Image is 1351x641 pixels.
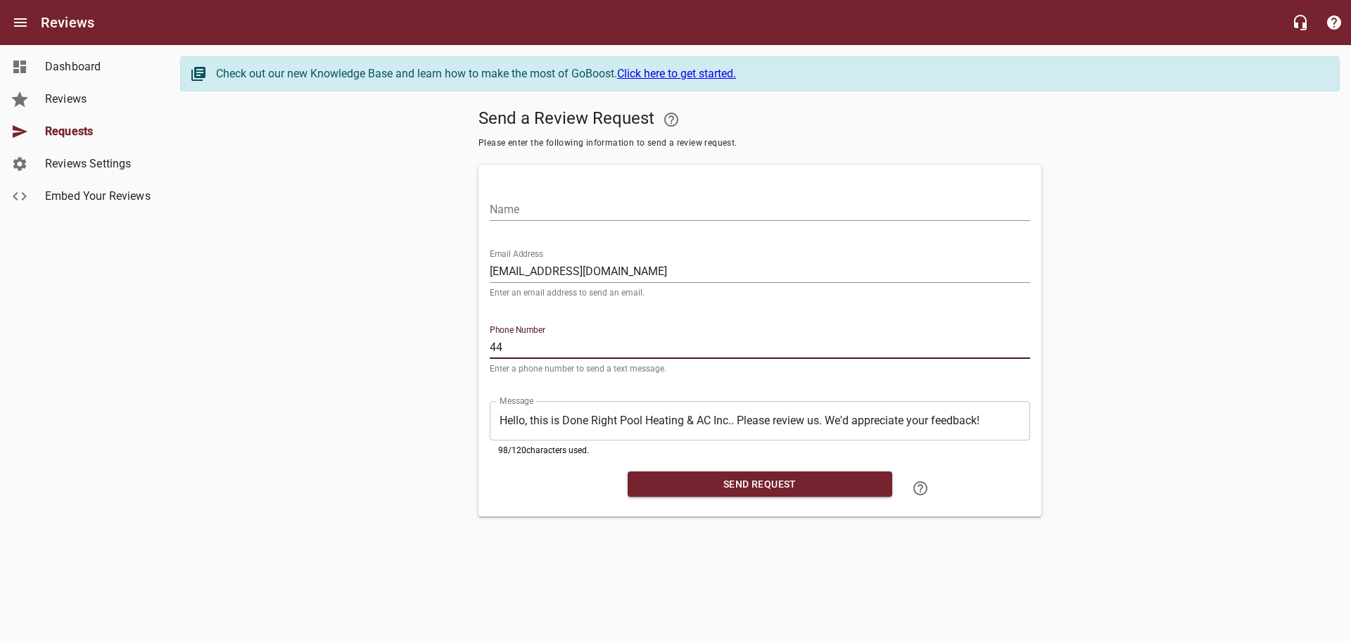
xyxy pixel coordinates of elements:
[45,91,152,108] span: Reviews
[617,67,736,80] a: Click here to get started.
[45,188,152,205] span: Embed Your Reviews
[500,414,1020,427] textarea: Hello, this is Done Right Pool Heating & AC Inc.. Please review us. We'd appreciate your feedback!
[639,476,881,493] span: Send Request
[1317,6,1351,39] button: Support Portal
[490,250,543,258] label: Email Address
[628,471,892,497] button: Send Request
[45,123,152,140] span: Requests
[45,156,152,172] span: Reviews Settings
[498,445,589,455] span: 98 / 120 characters used.
[41,11,94,34] h6: Reviews
[490,326,545,334] label: Phone Number
[45,58,152,75] span: Dashboard
[490,364,1030,373] p: Enter a phone number to send a text message.
[216,65,1325,82] div: Check out our new Knowledge Base and learn how to make the most of GoBoost.
[4,6,37,39] button: Open drawer
[478,137,1041,151] span: Please enter the following information to send a review request.
[1283,6,1317,39] button: Live Chat
[903,471,937,505] a: Learn how to "Send a Review Request"
[490,288,1030,297] p: Enter an email address to send an email.
[654,103,688,137] a: Your Google or Facebook account must be connected to "Send a Review Request"
[478,103,1041,137] h5: Send a Review Request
